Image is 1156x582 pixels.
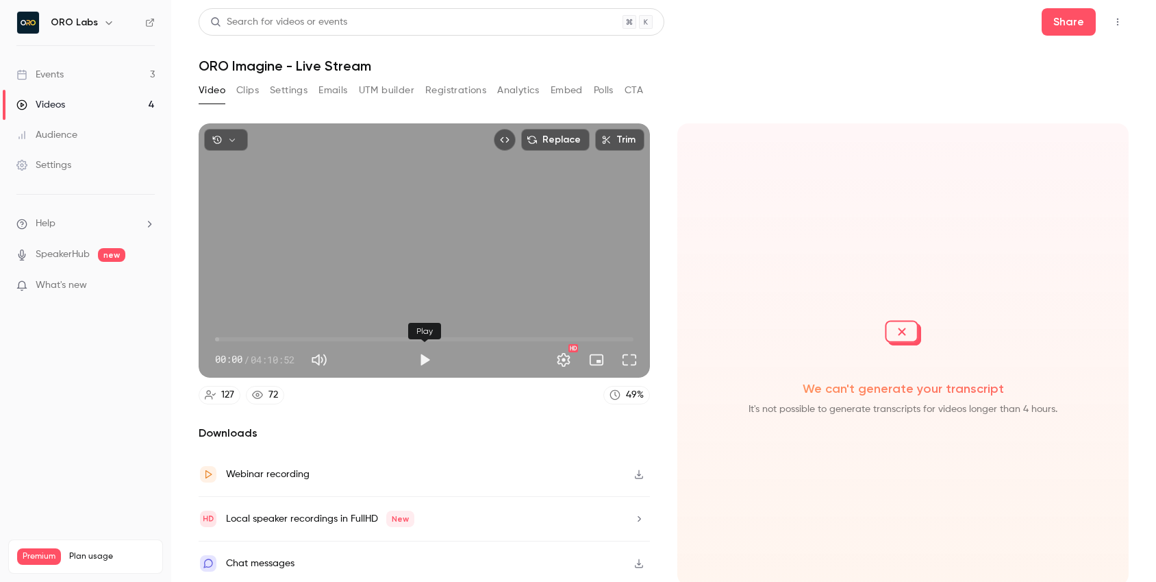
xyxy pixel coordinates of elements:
div: 72 [268,388,278,402]
button: Turn on miniplayer [583,346,610,374]
button: Settings [550,346,577,374]
h2: Downloads [199,425,650,441]
button: Settings [270,80,307,101]
h1: ORO Imagine - Live Stream [199,58,1129,74]
img: ORO Labs [17,12,39,34]
span: It's not possible to generate transcripts for videos longer than 4 hours. [688,402,1118,416]
button: Emails [318,80,347,101]
button: UTM builder [359,80,414,101]
div: Videos [16,98,65,112]
a: 127 [199,386,240,404]
button: Clips [236,80,259,101]
button: Play [411,346,438,374]
div: 49 % [626,388,644,402]
div: Chat messages [226,555,294,572]
span: new [98,248,125,262]
button: Full screen [616,346,643,374]
span: 00:00 [215,352,242,367]
span: Premium [17,548,61,565]
span: What's new [36,278,87,293]
button: Embed video [494,129,516,151]
button: Share [1042,8,1096,36]
button: Video [199,80,225,101]
a: SpeakerHub [36,247,90,262]
a: 72 [246,386,284,404]
span: Plan usage [69,551,154,562]
div: Audience [16,128,77,142]
button: Embed [551,80,583,101]
span: / [244,352,249,367]
div: Search for videos or events [210,15,347,29]
button: Analytics [497,80,540,101]
div: 00:00 [215,352,294,367]
iframe: Noticeable Trigger [138,280,155,292]
button: Registrations [425,80,486,101]
span: New [386,511,414,527]
button: Replace [521,129,590,151]
div: 127 [221,388,234,402]
button: Top Bar Actions [1107,11,1129,33]
div: Play [408,323,441,339]
span: 04:10:52 [251,352,294,367]
a: 49% [603,386,650,404]
li: help-dropdown-opener [16,217,155,231]
button: Trim [595,129,644,151]
div: Local speaker recordings in FullHD [226,511,414,527]
span: Help [36,217,55,231]
div: HD [568,344,578,352]
button: Polls [594,80,614,101]
button: CTA [625,80,643,101]
div: Webinar recording [226,466,310,483]
div: Events [16,68,64,82]
div: Settings [16,158,71,172]
h6: ORO Labs [51,16,98,29]
button: Mute [305,346,333,374]
span: We can't generate your transcript [688,380,1118,397]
